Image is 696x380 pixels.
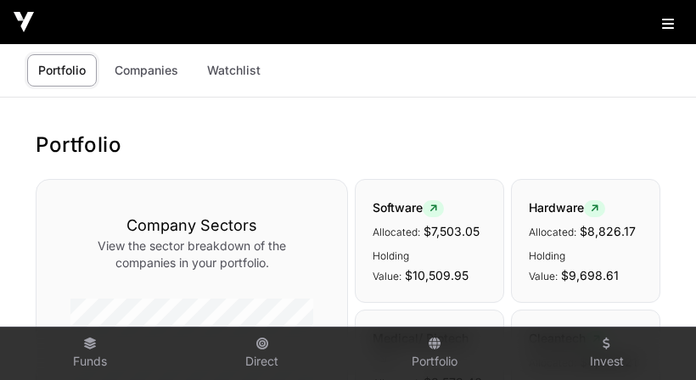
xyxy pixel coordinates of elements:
a: Portfolio [27,54,97,87]
img: Icehouse Ventures Logo [14,12,34,32]
span: Allocated: [373,226,420,238]
span: Holding Value: [529,249,565,282]
a: Portfolio [355,331,514,377]
span: $8,826.17 [580,224,636,238]
a: Watchlist [196,54,272,87]
span: Software [373,200,444,215]
a: Companies [104,54,189,87]
a: Invest [527,331,686,377]
h1: Portfolio [36,131,660,159]
span: $7,503.05 [424,224,480,238]
span: $9,698.61 [561,268,619,282]
iframe: Chat Widget [611,299,696,380]
span: Hardware [529,200,605,215]
span: $10,509.95 [405,268,469,282]
a: Funds [10,331,169,377]
a: Direct [182,331,341,377]
h3: Company Sectors [70,214,313,237]
span: Allocated: [529,226,576,238]
span: Holding Value: [373,249,409,282]
p: View the sector breakdown of the companies in your portfolio. [70,237,313,271]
